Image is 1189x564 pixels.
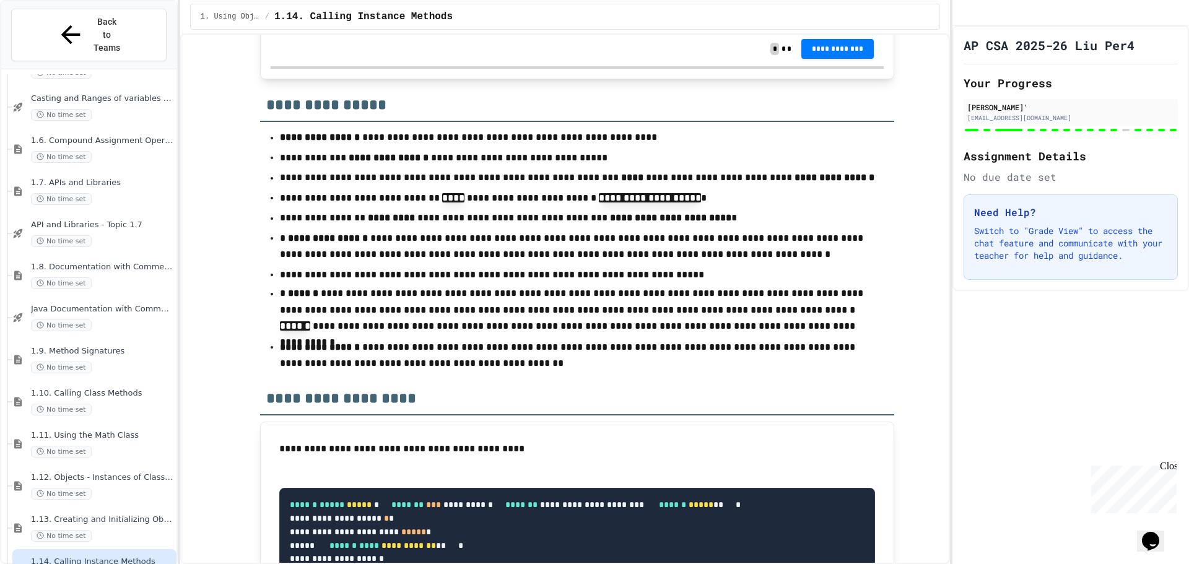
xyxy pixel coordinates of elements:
span: No time set [31,235,92,247]
span: No time set [31,530,92,542]
span: No time set [31,488,92,500]
span: No time set [31,109,92,121]
span: 1.8. Documentation with Comments and Preconditions [31,262,174,272]
span: Java Documentation with Comments - Topic 1.8 [31,304,174,315]
iframe: chat widget [1137,514,1177,552]
span: No time set [31,193,92,205]
span: No time set [31,277,92,289]
h1: AP CSA 2025-26 Liu Per4 [964,37,1135,54]
div: No due date set [964,170,1178,184]
h2: Assignment Details [964,147,1178,165]
span: Casting and Ranges of variables - Quiz [31,93,174,104]
span: 1.10. Calling Class Methods [31,388,174,399]
iframe: chat widget [1086,461,1177,513]
div: Chat with us now!Close [5,5,85,79]
div: [PERSON_NAME]' [967,102,1174,113]
span: No time set [31,446,92,458]
div: [EMAIL_ADDRESS][DOMAIN_NAME] [967,113,1174,123]
span: 1.9. Method Signatures [31,346,174,357]
span: Back to Teams [92,15,121,54]
span: No time set [31,151,92,163]
span: 1.13. Creating and Initializing Objects: Constructors [31,514,174,525]
span: No time set [31,362,92,373]
span: 1.7. APIs and Libraries [31,178,174,188]
span: 1.11. Using the Math Class [31,430,174,441]
button: Back to Teams [11,9,167,61]
span: 1. Using Objects and Methods [201,12,260,22]
span: No time set [31,404,92,415]
span: API and Libraries - Topic 1.7 [31,220,174,230]
span: / [265,12,269,22]
p: Switch to "Grade View" to access the chat feature and communicate with your teacher for help and ... [974,225,1167,262]
span: 1.12. Objects - Instances of Classes [31,472,174,483]
span: 1.14. Calling Instance Methods [274,9,453,24]
h3: Need Help? [974,205,1167,220]
h2: Your Progress [964,74,1178,92]
span: No time set [31,319,92,331]
span: 1.6. Compound Assignment Operators [31,136,174,146]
